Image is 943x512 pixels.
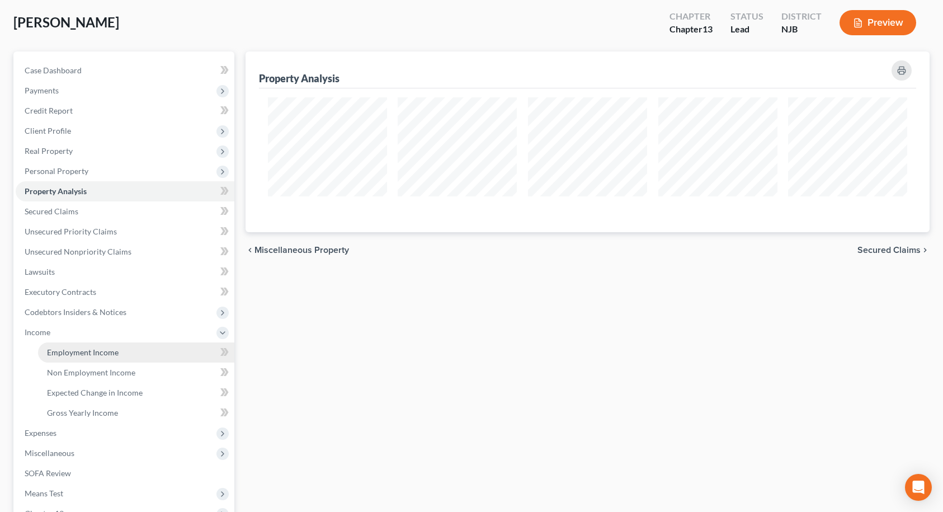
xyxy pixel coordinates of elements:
[702,24,713,34] span: 13
[25,206,78,216] span: Secured Claims
[16,60,234,81] a: Case Dashboard
[25,468,71,478] span: SOFA Review
[38,403,234,423] a: Gross Yearly Income
[47,347,119,357] span: Employment Income
[47,388,143,397] span: Expected Change in Income
[47,408,118,417] span: Gross Yearly Income
[38,383,234,403] a: Expected Change in Income
[25,448,74,458] span: Miscellaneous
[16,262,234,282] a: Lawsuits
[47,368,135,377] span: Non Employment Income
[25,287,96,297] span: Executory Contracts
[25,267,55,276] span: Lawsuits
[25,428,56,438] span: Expenses
[730,23,763,36] div: Lead
[857,246,921,255] span: Secured Claims
[38,342,234,363] a: Employment Income
[246,246,254,255] i: chevron_left
[730,10,763,23] div: Status
[16,463,234,483] a: SOFA Review
[246,246,349,255] button: chevron_left Miscellaneous Property
[25,106,73,115] span: Credit Report
[25,327,50,337] span: Income
[25,86,59,95] span: Payments
[25,488,63,498] span: Means Test
[25,227,117,236] span: Unsecured Priority Claims
[25,307,126,317] span: Codebtors Insiders & Notices
[16,201,234,222] a: Secured Claims
[781,23,822,36] div: NJB
[857,246,930,255] button: Secured Claims chevron_right
[38,363,234,383] a: Non Employment Income
[16,181,234,201] a: Property Analysis
[840,10,916,35] button: Preview
[25,126,71,135] span: Client Profile
[25,65,82,75] span: Case Dashboard
[259,72,340,85] div: Property Analysis
[669,23,713,36] div: Chapter
[16,101,234,121] a: Credit Report
[25,247,131,256] span: Unsecured Nonpriority Claims
[16,282,234,302] a: Executory Contracts
[921,246,930,255] i: chevron_right
[669,10,713,23] div: Chapter
[16,242,234,262] a: Unsecured Nonpriority Claims
[25,186,87,196] span: Property Analysis
[25,166,88,176] span: Personal Property
[16,222,234,242] a: Unsecured Priority Claims
[13,14,119,30] span: [PERSON_NAME]
[781,10,822,23] div: District
[905,474,932,501] div: Open Intercom Messenger
[254,246,349,255] span: Miscellaneous Property
[25,146,73,156] span: Real Property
